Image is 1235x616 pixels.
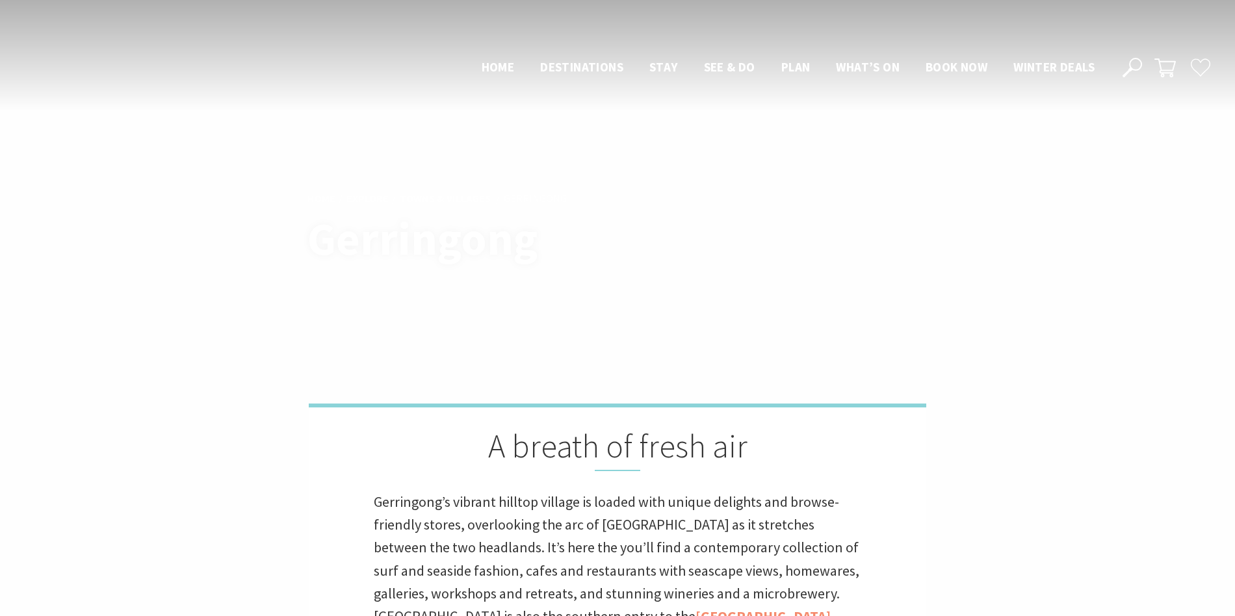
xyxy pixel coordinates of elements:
a: Towns & Villages [400,191,491,205]
a: Explore [346,191,389,205]
h2: A breath of fresh air [374,427,861,471]
nav: Main Menu [469,57,1108,79]
h1: Gerringong [307,214,675,264]
span: See & Do [704,59,755,75]
a: Home [307,191,335,205]
span: Book now [926,59,987,75]
span: Stay [649,59,678,75]
span: Winter Deals [1013,59,1095,75]
span: Destinations [540,59,623,75]
li: Gerringong [504,190,567,207]
span: Plan [781,59,811,75]
span: What’s On [836,59,900,75]
span: Home [482,59,515,75]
